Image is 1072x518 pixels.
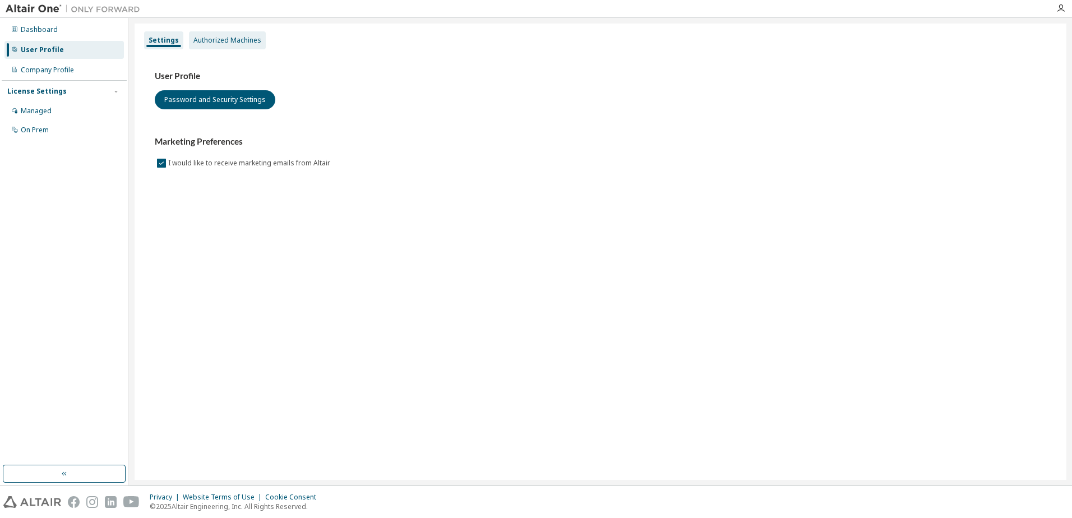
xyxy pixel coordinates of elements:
div: Settings [149,36,179,45]
div: License Settings [7,87,67,96]
h3: User Profile [155,71,1046,82]
img: linkedin.svg [105,496,117,508]
p: © 2025 Altair Engineering, Inc. All Rights Reserved. [150,502,323,511]
div: Managed [21,107,52,115]
img: instagram.svg [86,496,98,508]
div: Cookie Consent [265,493,323,502]
div: Company Profile [21,66,74,75]
div: User Profile [21,45,64,54]
h3: Marketing Preferences [155,136,1046,147]
button: Password and Security Settings [155,90,275,109]
div: Dashboard [21,25,58,34]
div: Privacy [150,493,183,502]
img: altair_logo.svg [3,496,61,508]
img: Altair One [6,3,146,15]
div: Authorized Machines [193,36,261,45]
img: facebook.svg [68,496,80,508]
label: I would like to receive marketing emails from Altair [168,156,332,170]
div: Website Terms of Use [183,493,265,502]
div: On Prem [21,126,49,135]
img: youtube.svg [123,496,140,508]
